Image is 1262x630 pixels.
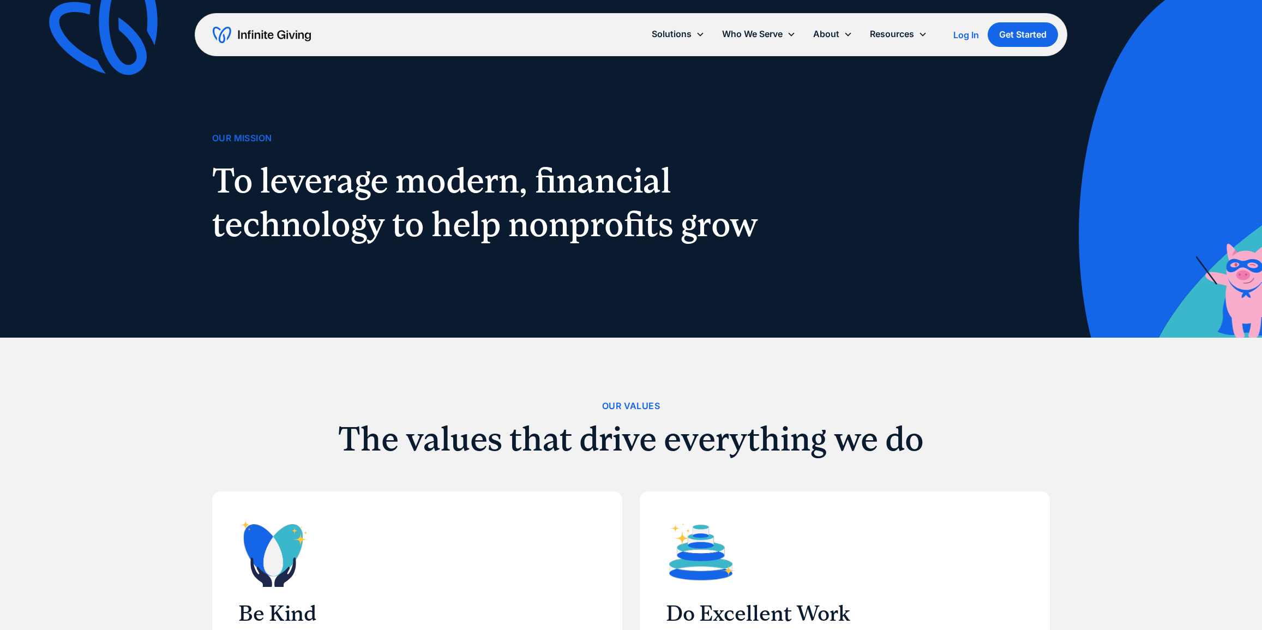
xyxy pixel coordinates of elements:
a: Log In [953,28,979,41]
div: Our Values [602,399,660,413]
div: Resources [870,27,914,41]
div: Who We Serve [713,22,804,46]
div: Log In [953,31,979,39]
h2: The values that drive everything we do [212,422,1050,456]
a: home [213,26,311,44]
div: Who We Serve [722,27,783,41]
div: About [804,22,861,46]
div: Solutions [652,27,692,41]
div: Our Mission [212,131,272,146]
a: Get Started [988,22,1058,47]
h1: To leverage modern, financial technology to help nonprofits grow [212,159,771,246]
div: About [813,27,839,41]
h3: Be Kind [238,601,596,627]
div: Resources [861,22,936,46]
h3: Do Excellent Work [666,601,1024,627]
div: Solutions [643,22,713,46]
